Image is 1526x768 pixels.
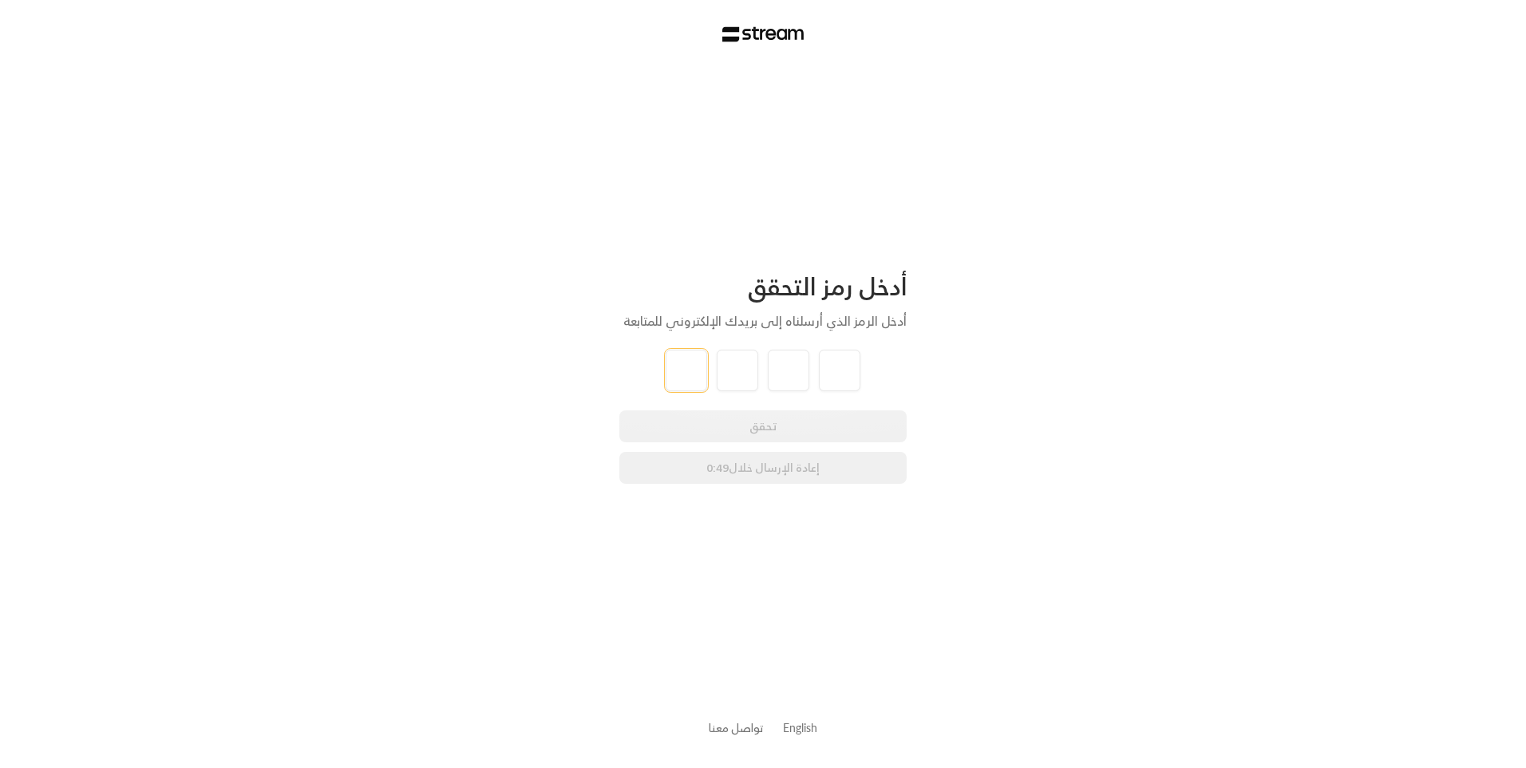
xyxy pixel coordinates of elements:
[783,713,817,742] a: English
[709,718,764,738] a: تواصل معنا
[619,311,907,331] div: أدخل الرمز الذي أرسلناه إلى بريدك الإلكتروني للمتابعة
[619,271,907,302] div: أدخل رمز التحقق
[722,26,805,42] img: Stream Logo
[709,719,764,736] button: تواصل معنا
